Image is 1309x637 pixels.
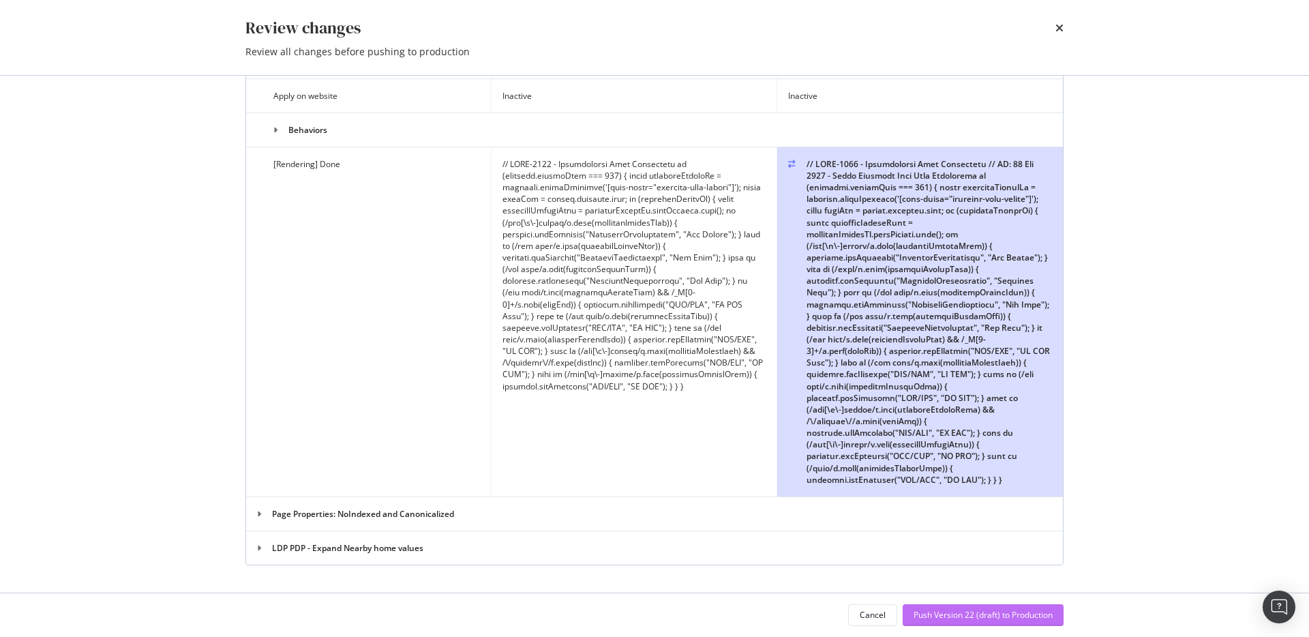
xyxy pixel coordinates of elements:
[245,16,361,40] div: Review changes
[246,113,1063,147] td: Behaviors
[848,604,897,626] button: Cancel
[1263,591,1295,623] div: Open Intercom Messenger
[860,609,886,621] div: Cancel
[246,497,1063,531] td: Page Properties: NoIndexed and Canonicalized
[777,78,1063,113] td: Inactive
[246,531,1063,565] td: LDP PDP - Expand Nearby home values
[246,147,491,497] td: [Rendering] Done
[245,45,1064,59] div: Review all changes before pushing to production
[246,78,491,113] td: Apply on website
[788,158,1052,486] div: // LORE-1066 - Ipsumdolorsi Amet Consectetu // AD: 88 Eli 2927 - Seddo Eiusmodt Inci Utla Etdolor...
[491,78,777,113] td: Inactive
[491,147,777,497] td: // LORE-2122 - Ipsumdolorsi Amet Consectetu ad (elitsedd.eiusmoDtem === 937) { incid utlaboreEtdo...
[903,604,1064,626] button: Push Version 22 (draft) to Production
[914,609,1053,621] div: Push Version 22 (draft) to Production
[1055,16,1064,40] div: times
